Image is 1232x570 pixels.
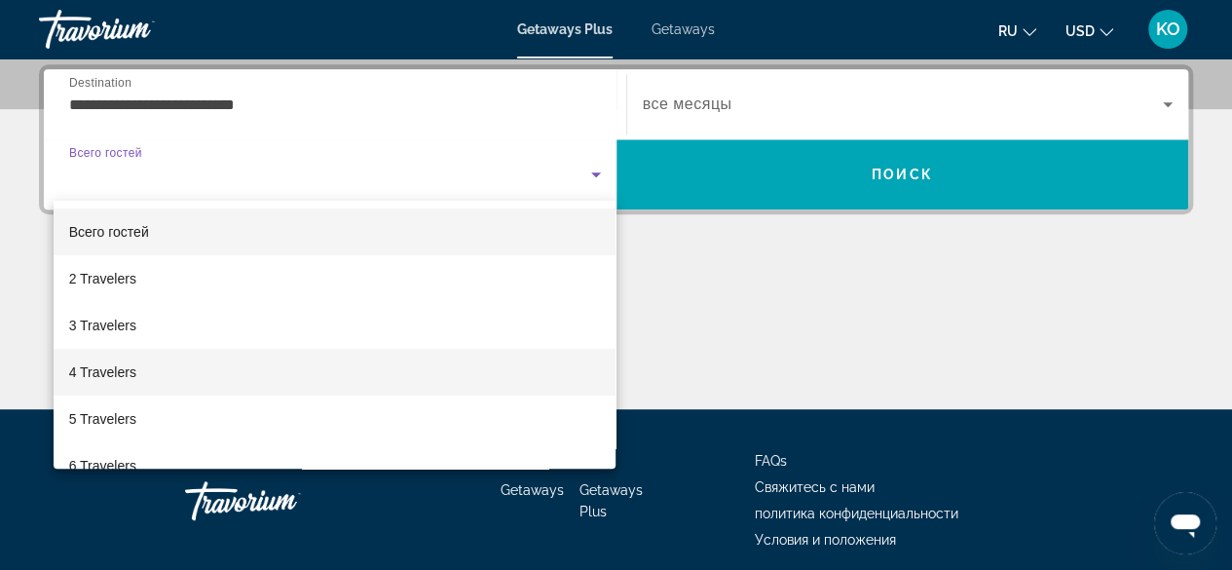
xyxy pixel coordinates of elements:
[69,407,136,431] span: 5 Travelers
[69,314,136,337] span: 3 Travelers
[1154,492,1216,554] iframe: Кнопка запуска окна обмена сообщениями
[69,267,136,290] span: 2 Travelers
[69,224,149,240] span: Всего гостей
[69,454,136,477] span: 6 Travelers
[69,361,136,384] span: 4 Travelers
